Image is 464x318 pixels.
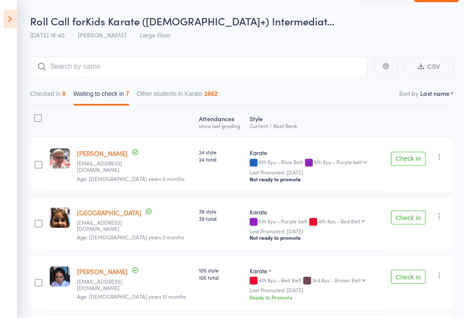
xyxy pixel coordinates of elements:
a: [PERSON_NAME] [76,148,127,157]
input: Search by name [30,56,365,76]
span: [DATE] 16:40 [30,30,64,39]
label: Sort by [397,88,416,97]
span: 24 style [198,147,241,155]
div: Not ready to promote [248,233,379,240]
button: Check in [389,268,423,282]
span: Large Floor [139,30,170,39]
div: Karate [248,206,379,215]
div: 7 [125,89,128,96]
span: [PERSON_NAME] [77,30,125,39]
div: Karate [248,265,266,273]
a: [PERSON_NAME] [76,265,127,274]
button: Check in [389,209,423,223]
span: 39 total [198,214,241,221]
small: Last Promoted: [DATE] [248,227,379,233]
div: 8 [62,89,65,96]
div: 4th Kyu - Red Belt [248,275,379,283]
small: mlake@outlook.com.au [76,218,132,231]
small: Last Promoted: [DATE] [248,168,379,174]
button: Checked in8 [30,85,65,105]
div: Atten­dances [194,109,245,132]
div: Ready to Promote [248,292,379,299]
span: Age: [DEMOGRAPHIC_DATA] years 3 months [76,232,183,239]
div: Karate [248,147,379,156]
div: 6th Kyu - Blue Belt [248,158,379,165]
div: Style [245,109,382,132]
div: 1662 [203,89,216,96]
span: 39 style [198,206,241,214]
div: Not ready to promote [248,174,379,181]
div: Last name [418,88,447,97]
button: Check in [389,151,423,165]
small: Last Promoted: [DATE] [248,285,379,291]
img: image1583734041.png [49,206,70,226]
img: image1600322970.png [49,265,70,285]
div: since last grading [198,122,241,128]
div: 5th Kyu - Purple belt [248,217,379,224]
img: image1660197316.png [49,147,70,168]
small: moris_luhi@yahoo.com [76,277,132,289]
div: 4th Kyu - Red Belt [317,217,359,223]
div: 5th Kyu - Purple belt [312,158,360,164]
a: [GEOGRAPHIC_DATA] [76,207,140,216]
span: 24 total [198,155,241,162]
span: 105 style [198,265,241,272]
small: Loz.forbes@hotmail.com [76,159,132,172]
div: Current / Next Rank [248,122,379,128]
button: Other students in Karate1662 [136,85,217,105]
div: 3rd Kyu - Brown Belt [311,275,359,281]
button: Waiting to check in7 [73,85,128,105]
span: Roll Call for [30,13,85,28]
span: Age: [DEMOGRAPHIC_DATA] years 10 months [76,291,185,298]
span: Age: [DEMOGRAPHIC_DATA] years 0 months [76,174,183,181]
button: CSV [402,57,451,76]
span: Kids Karate ([DEMOGRAPHIC_DATA]+) Intermediat… [85,13,333,28]
span: 105 total [198,272,241,279]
